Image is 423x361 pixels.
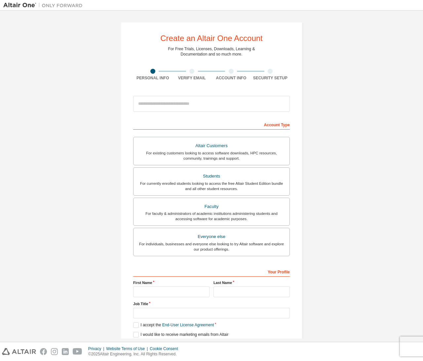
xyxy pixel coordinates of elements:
[137,141,286,150] div: Altair Customers
[173,75,212,81] div: Verify Email
[106,346,150,351] div: Website Terms of Use
[73,348,82,355] img: youtube.svg
[133,119,290,130] div: Account Type
[150,346,182,351] div: Cookie Consent
[51,348,58,355] img: instagram.svg
[251,75,290,81] div: Security Setup
[40,348,47,355] img: facebook.svg
[3,2,86,9] img: Altair One
[213,280,290,285] label: Last Name
[137,172,286,181] div: Students
[137,181,286,191] div: For currently enrolled students looking to access the free Altair Student Edition bundle and all ...
[160,34,263,42] div: Create an Altair One Account
[2,348,36,355] img: altair_logo.svg
[137,211,286,221] div: For faculty & administrators of academic institutions administering students and accessing softwa...
[162,323,214,327] a: End-User License Agreement
[133,332,228,338] label: I would like to receive marketing emails from Altair
[62,348,69,355] img: linkedin.svg
[133,266,290,277] div: Your Profile
[137,202,286,211] div: Faculty
[133,280,210,285] label: First Name
[168,46,255,57] div: For Free Trials, Licenses, Downloads, Learning & Documentation and so much more.
[133,75,173,81] div: Personal Info
[137,150,286,161] div: For existing customers looking to access software downloads, HPC resources, community, trainings ...
[88,351,182,357] p: © 2025 Altair Engineering, Inc. All Rights Reserved.
[133,301,290,306] label: Job Title
[137,241,286,252] div: For individuals, businesses and everyone else looking to try Altair software and explore our prod...
[211,75,251,81] div: Account Info
[88,346,106,351] div: Privacy
[133,322,214,328] label: I accept the
[137,232,286,241] div: Everyone else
